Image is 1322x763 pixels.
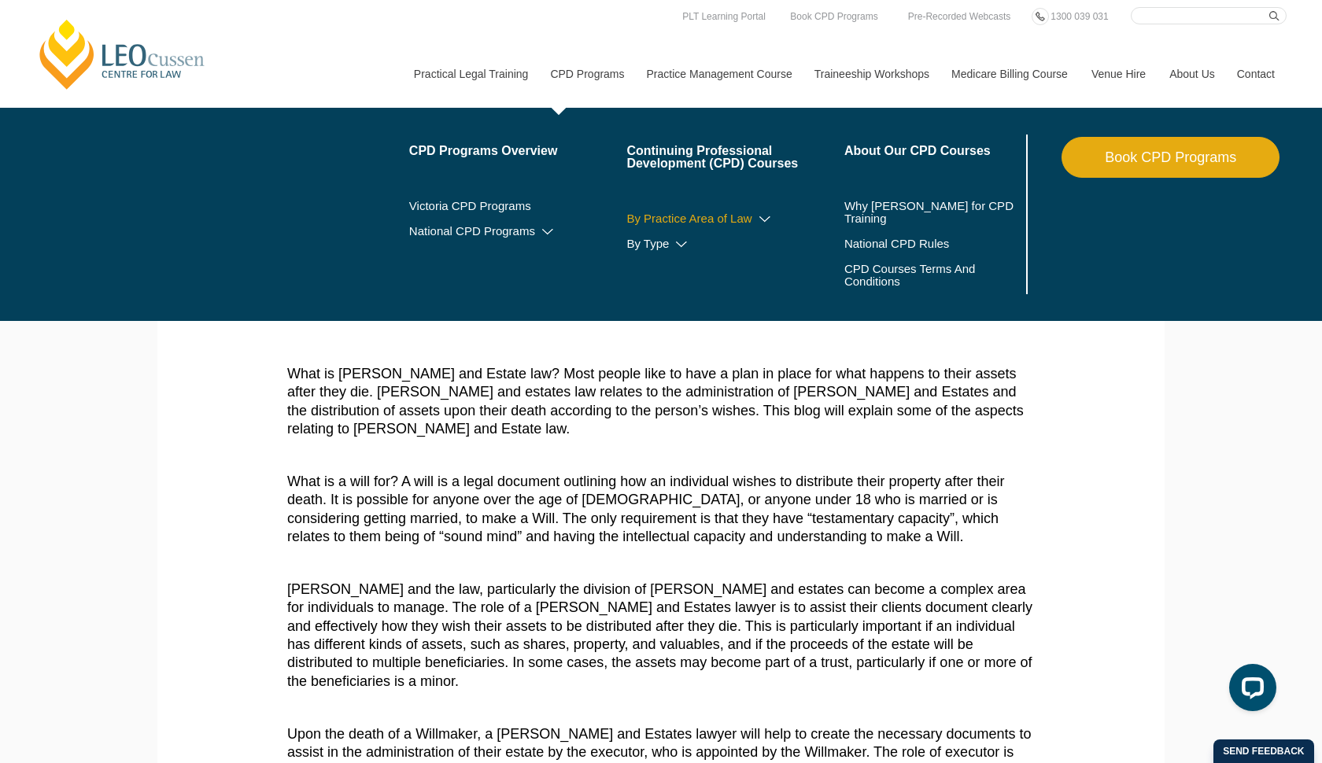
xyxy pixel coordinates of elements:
[409,145,627,157] a: CPD Programs Overview
[635,40,803,108] a: Practice Management Course
[287,366,1024,437] span: What is [PERSON_NAME] and Estate law? Most people like to have a plan in place for what happens t...
[35,17,209,91] a: [PERSON_NAME] Centre for Law
[538,40,634,108] a: CPD Programs
[1062,137,1280,178] a: Book CPD Programs
[409,200,627,212] a: Victoria CPD Programs
[940,40,1080,108] a: Medicare Billing Course
[786,8,881,25] a: Book CPD Programs
[678,8,770,25] a: PLT Learning Portal
[626,145,844,170] a: Continuing Professional Development (CPD) Courses
[1080,40,1158,108] a: Venue Hire
[1217,658,1283,724] iframe: LiveChat chat widget
[287,581,1032,689] span: [PERSON_NAME] and the law, particularly the division of [PERSON_NAME] and estates can become a co...
[803,40,940,108] a: Traineeship Workshops
[402,40,539,108] a: Practical Legal Training
[844,200,1023,225] a: Why [PERSON_NAME] for CPD Training
[409,225,627,238] a: National CPD Programs
[1047,8,1112,25] a: 1300 039 031
[1225,40,1287,108] a: Contact
[1158,40,1225,108] a: About Us
[844,263,984,288] a: CPD Courses Terms And Conditions
[844,238,1023,250] a: National CPD Rules
[844,145,1023,157] a: About Our CPD Courses
[904,8,1015,25] a: Pre-Recorded Webcasts
[626,212,844,225] a: By Practice Area of Law
[287,474,1004,544] span: What is a will for? A will is a legal document outlining how an individual wishes to distribute t...
[626,238,844,250] a: By Type
[1051,11,1108,22] span: 1300 039 031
